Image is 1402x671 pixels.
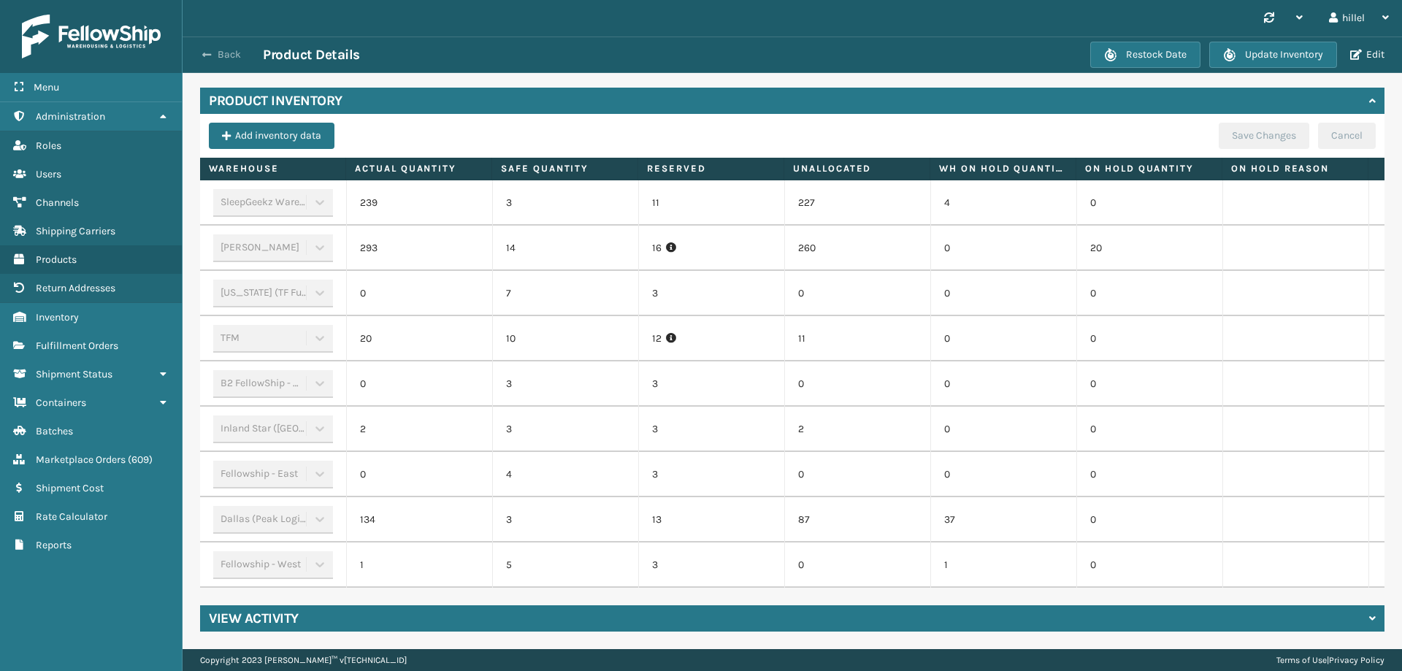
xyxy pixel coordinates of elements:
[930,226,1076,271] td: 0
[1076,226,1222,271] td: 20
[36,539,72,551] span: Reports
[1346,48,1389,61] button: Edit
[492,542,638,588] td: 5
[346,226,492,271] td: 293
[652,331,771,346] p: 12
[1076,542,1222,588] td: 0
[346,407,492,452] td: 2
[36,196,79,209] span: Channels
[1329,655,1384,665] a: Privacy Policy
[128,453,153,466] span: ( 609 )
[34,81,59,93] span: Menu
[784,180,930,226] td: 227
[1318,123,1376,149] button: Cancel
[793,162,921,175] label: Unallocated
[36,396,86,409] span: Containers
[36,340,118,352] span: Fulfillment Orders
[36,510,107,523] span: Rate Calculator
[492,361,638,407] td: 3
[492,180,638,226] td: 3
[346,180,492,226] td: 239
[784,407,930,452] td: 2
[784,497,930,542] td: 87
[36,453,126,466] span: Marketplace Orders
[209,610,299,627] h4: View Activity
[784,452,930,497] td: 0
[1076,361,1222,407] td: 0
[930,452,1076,497] td: 0
[492,452,638,497] td: 4
[36,253,77,266] span: Products
[346,361,492,407] td: 0
[1076,407,1222,452] td: 0
[784,271,930,316] td: 0
[36,110,105,123] span: Administration
[355,162,483,175] label: Actual Quantity
[930,180,1076,226] td: 4
[1085,162,1213,175] label: On Hold Quantity
[36,482,104,494] span: Shipment Cost
[930,271,1076,316] td: 0
[784,542,930,588] td: 0
[1076,180,1222,226] td: 0
[36,282,115,294] span: Return Addresses
[652,286,771,301] p: 3
[1276,649,1384,671] div: |
[784,361,930,407] td: 0
[930,542,1076,588] td: 1
[1219,123,1309,149] button: Save Changes
[1090,42,1200,68] button: Restock Date
[492,271,638,316] td: 7
[492,497,638,542] td: 3
[652,467,771,482] p: 3
[1209,42,1337,68] button: Update Inventory
[939,162,1067,175] label: WH On hold quantity
[1076,497,1222,542] td: 0
[652,241,771,256] p: 16
[1231,162,1359,175] label: On Hold Reason
[930,316,1076,361] td: 0
[36,225,115,237] span: Shipping Carriers
[784,316,930,361] td: 11
[346,452,492,497] td: 0
[36,425,73,437] span: Batches
[209,123,334,149] button: Add inventory data
[209,92,342,110] h4: Product Inventory
[492,226,638,271] td: 14
[652,558,771,572] p: 3
[346,271,492,316] td: 0
[209,162,337,175] label: Warehouse
[263,46,360,64] h3: Product Details
[196,48,263,61] button: Back
[492,407,638,452] td: 3
[346,316,492,361] td: 20
[930,361,1076,407] td: 0
[652,422,771,437] p: 3
[346,542,492,588] td: 1
[930,407,1076,452] td: 0
[652,196,771,210] p: 11
[36,311,79,323] span: Inventory
[36,139,61,152] span: Roles
[346,497,492,542] td: 134
[36,368,112,380] span: Shipment Status
[930,497,1076,542] td: 37
[492,316,638,361] td: 10
[501,162,629,175] label: Safe Quantity
[647,162,775,175] label: Reserved
[22,15,161,58] img: logo
[1076,316,1222,361] td: 0
[200,649,407,671] p: Copyright 2023 [PERSON_NAME]™ v [TECHNICAL_ID]
[652,377,771,391] p: 3
[36,168,61,180] span: Users
[784,226,930,271] td: 260
[1076,271,1222,316] td: 0
[1276,655,1327,665] a: Terms of Use
[652,513,771,527] p: 13
[1076,452,1222,497] td: 0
